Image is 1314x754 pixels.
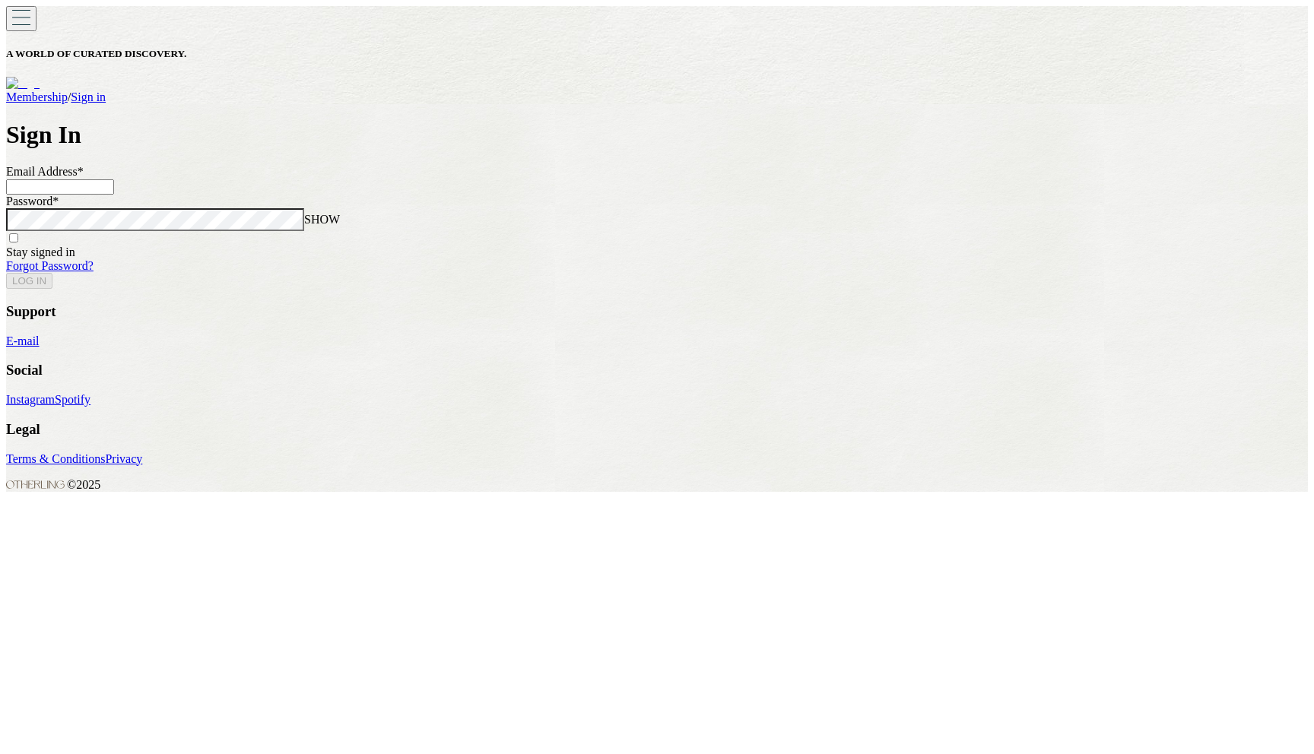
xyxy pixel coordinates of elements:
[68,90,71,103] span: /
[6,478,100,491] span: © 2025
[6,452,105,465] a: Terms & Conditions
[6,246,75,258] label: Stay signed in
[6,421,1308,438] h3: Legal
[105,452,142,465] a: Privacy
[6,393,55,406] a: Instagram
[304,213,340,226] span: SHOW
[6,195,59,208] label: Password
[6,90,68,103] a: Membership
[6,334,40,347] a: E-mail
[6,165,84,178] label: Email Address
[6,303,1308,320] h3: Support
[6,77,40,90] img: logo
[6,48,1308,60] h5: A WORLD OF CURATED DISCOVERY.
[55,393,90,406] a: Spotify
[6,121,1308,149] h1: Sign In
[71,90,106,103] a: Sign in
[6,362,1308,379] h3: Social
[6,259,94,272] a: Forgot Password?
[6,273,52,289] button: LOG IN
